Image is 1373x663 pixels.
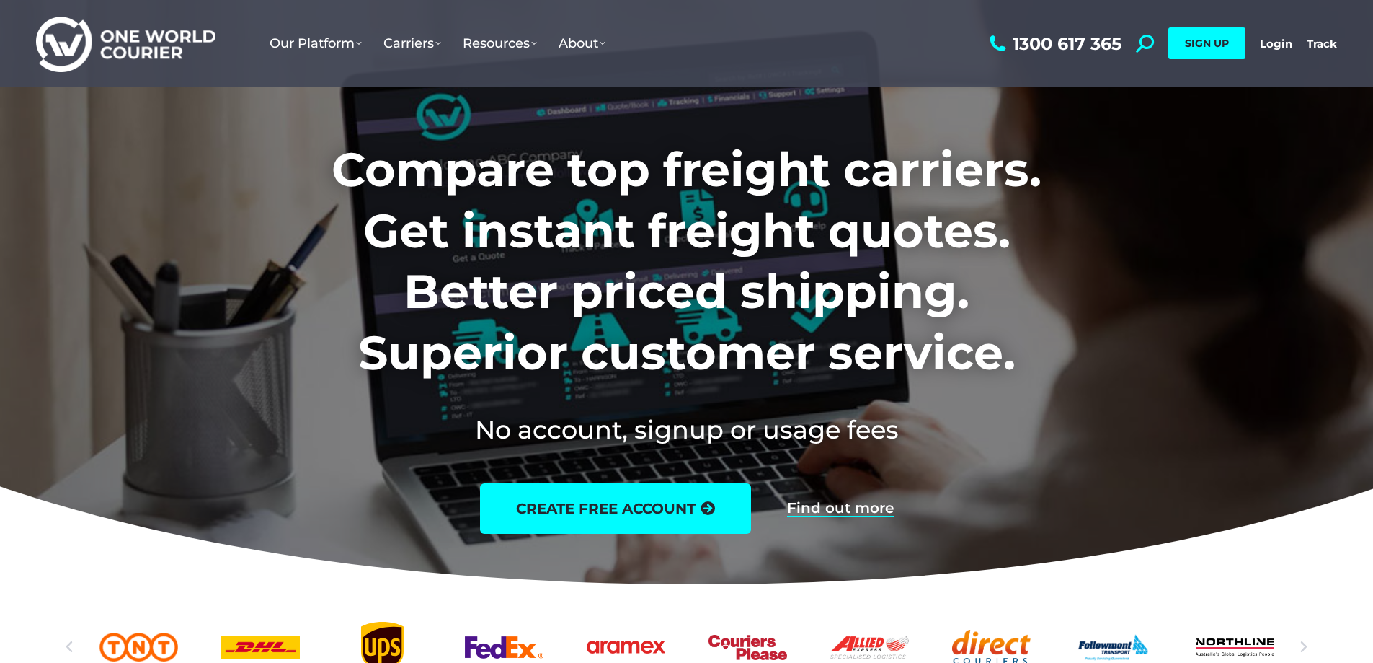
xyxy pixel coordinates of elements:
a: 1300 617 365 [986,35,1121,53]
a: Find out more [787,501,894,517]
a: Login [1260,37,1292,51]
a: About [548,21,616,66]
img: One World Courier [36,14,215,73]
a: create free account [480,483,751,534]
span: Carriers [383,35,441,51]
h1: Compare top freight carriers. Get instant freight quotes. Better priced shipping. Superior custom... [236,139,1137,383]
span: SIGN UP [1185,37,1229,50]
a: Carriers [373,21,452,66]
span: Our Platform [270,35,362,51]
h2: No account, signup or usage fees [236,412,1137,447]
a: Our Platform [259,21,373,66]
span: About [559,35,605,51]
a: Track [1307,37,1337,51]
a: Resources [452,21,548,66]
a: SIGN UP [1168,27,1245,59]
span: Resources [463,35,537,51]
